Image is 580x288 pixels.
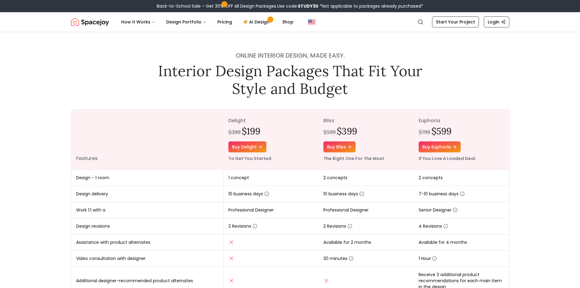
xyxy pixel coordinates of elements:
span: Senior Designer [419,207,458,213]
nav: Main [116,16,298,28]
h4: Online interior design, made easy. [154,51,427,60]
span: Professional Designer [323,207,369,213]
small: To Get You Started [228,155,271,162]
span: 2 concepts [323,175,347,181]
img: Spacejoy Logo [71,16,109,28]
a: Buy bliss [323,141,356,152]
a: Shop [277,16,298,28]
a: Buy delight [228,141,266,152]
p: delight [228,117,314,124]
button: How It Works [116,16,160,28]
td: Design delivery [71,186,223,202]
span: 10 business days [323,191,364,197]
div: $799 [419,128,430,137]
a: Login [484,16,509,27]
a: Pricing [213,16,237,28]
span: 4 Revisions [419,223,448,229]
span: 30 minutes [323,255,353,261]
span: 1 Hour [419,255,437,261]
h2: $199 [242,126,260,137]
button: Design Portfolio [161,16,211,28]
span: 1 concept [228,175,249,181]
td: Available for 2 months [318,234,414,251]
td: Design - 1 room [71,170,223,186]
div: $599 [323,128,336,137]
td: Available for 4 months [414,234,509,251]
small: The Right One For The Most [323,155,384,162]
a: AI Design [238,16,276,28]
span: 7-10 business days [419,191,465,197]
small: If You Love A Loaded Deal [419,155,475,162]
th: Features [71,110,223,170]
p: bliss [323,117,409,124]
span: 2 concepts [419,175,443,181]
td: Work 1:1 with a [71,202,223,218]
div: Back-to-School Sale – Get 30% OFF All Design Packages. [157,3,423,9]
div: $399 [228,128,241,137]
img: United States [308,18,315,26]
span: Professional Designer [228,207,274,213]
span: 2 Revisions [323,223,352,229]
span: 10 business days [228,191,269,197]
td: Design revisions [71,218,223,234]
h2: $399 [337,126,357,137]
nav: Global [71,12,509,32]
b: STUDY30 [298,3,318,9]
td: Video consultation with designer [71,251,223,267]
h2: $599 [431,126,452,137]
a: Buy euphoria [419,141,461,152]
h1: Interior Design Packages That Fit Your Style and Budget [154,62,427,97]
span: Use code: [277,3,318,9]
p: euphoria [419,117,504,124]
span: 2 Revisions [228,223,257,229]
td: Assistance with product alternates [71,234,223,251]
span: *Not applicable to packages already purchased* [318,3,423,9]
a: Spacejoy [71,16,109,28]
a: Start Your Project [432,16,479,27]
